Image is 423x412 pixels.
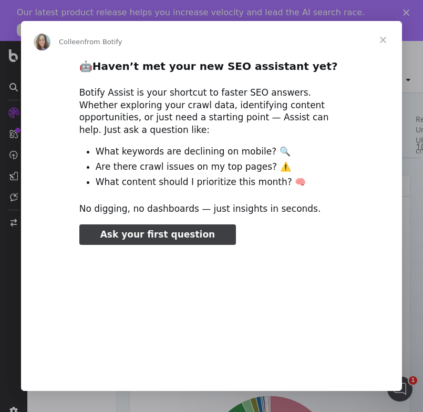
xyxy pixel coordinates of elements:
[96,176,344,189] li: What content should I prioritize this month? 🧠
[364,21,402,59] span: Close
[17,24,79,36] a: LEARN MORE
[96,161,344,173] li: Are there crawl issues on my top pages? ⚠️
[79,224,236,245] a: Ask your first question
[85,38,122,46] span: from Botify
[79,59,344,79] h2: 🤖
[34,34,50,50] img: Profile image for Colleen
[79,87,344,137] div: Botify Assist is your shortcut to faster SEO answers. Whether exploring your crawl data, identify...
[79,203,344,215] div: No digging, no dashboards — just insights in seconds.
[59,38,85,46] span: Colleen
[403,9,414,16] div: Close
[17,7,365,18] div: Our latest product release helps you increase velocity and lead the AI search race.
[92,60,338,73] b: Haven’t met your new SEO assistant yet?
[100,229,215,240] span: Ask your first question
[96,146,344,158] li: What keywords are declining on mobile? 🔍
